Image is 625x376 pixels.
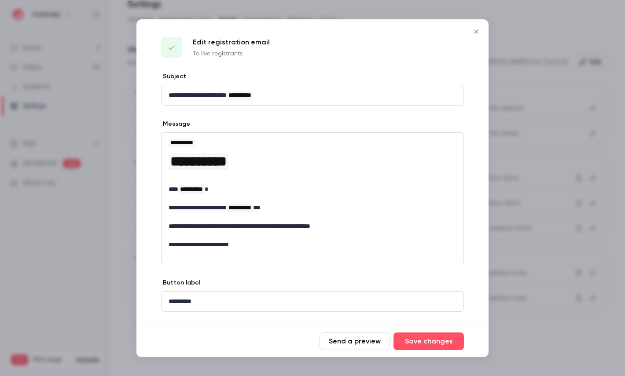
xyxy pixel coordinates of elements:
p: Edit registration email [193,37,270,47]
div: editor [162,85,463,105]
p: To live registrants [193,49,270,58]
button: Save changes [393,332,464,350]
div: editor [162,133,463,255]
label: Message [161,120,190,128]
button: Close [467,23,485,40]
label: Subject [161,72,186,81]
div: editor [162,292,463,311]
button: Send a preview [320,332,390,350]
label: Button label [161,278,200,287]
